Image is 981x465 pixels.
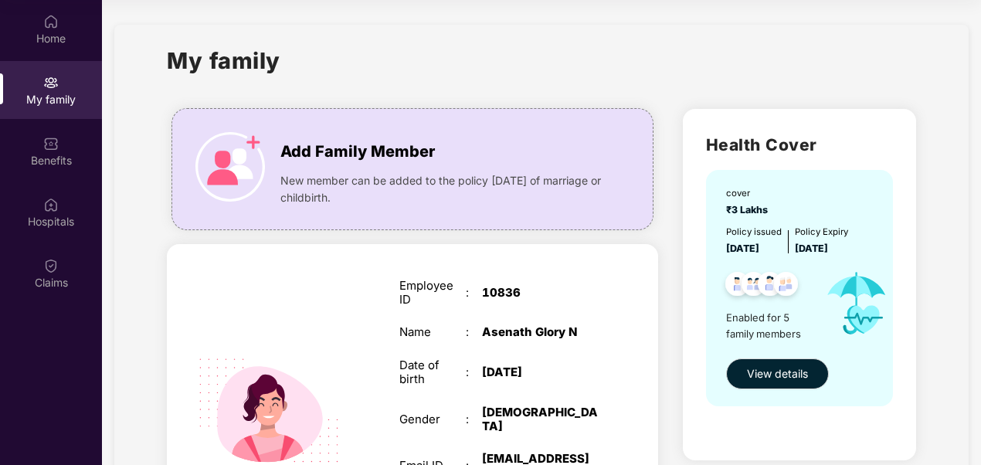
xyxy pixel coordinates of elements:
img: svg+xml;base64,PHN2ZyB3aWR0aD0iMjAiIGhlaWdodD0iMjAiIHZpZXdCb3g9IjAgMCAyMCAyMCIgZmlsbD0ibm9uZSIgeG... [43,75,59,90]
h1: My family [167,43,280,78]
div: : [466,365,482,379]
div: [DATE] [482,365,598,379]
div: Date of birth [399,358,466,386]
img: icon [813,256,900,351]
span: Add Family Member [280,140,435,164]
span: New member can be added to the policy [DATE] of marriage or childbirth. [280,172,606,206]
span: Enabled for 5 family members [726,310,813,341]
img: svg+xml;base64,PHN2ZyB4bWxucz0iaHR0cDovL3d3dy53My5vcmcvMjAwMC9zdmciIHdpZHRoPSI0OC45MTUiIGhlaWdodD... [735,267,772,305]
div: Employee ID [399,279,466,307]
div: Asenath Glory N [482,325,598,339]
div: 10836 [482,286,598,300]
img: svg+xml;base64,PHN2ZyB4bWxucz0iaHR0cDovL3d3dy53My5vcmcvMjAwMC9zdmciIHdpZHRoPSI0OC45NDMiIGhlaWdodD... [767,267,805,305]
img: svg+xml;base64,PHN2ZyBpZD0iQmVuZWZpdHMiIHhtbG5zPSJodHRwOi8vd3d3LnczLm9yZy8yMDAwL3N2ZyIgd2lkdGg9Ij... [43,136,59,151]
span: [DATE] [726,243,759,254]
div: Name [399,325,466,339]
div: : [466,286,482,300]
span: [DATE] [795,243,828,254]
img: icon [195,132,265,202]
div: Policy Expiry [795,226,848,239]
h2: Health Cover [706,132,893,158]
img: svg+xml;base64,PHN2ZyBpZD0iSG9tZSIgeG1sbnM9Imh0dHA6Ly93d3cudzMub3JnLzIwMDAvc3ZnIiB3aWR0aD0iMjAiIG... [43,14,59,29]
button: View details [726,358,829,389]
img: svg+xml;base64,PHN2ZyB4bWxucz0iaHR0cDovL3d3dy53My5vcmcvMjAwMC9zdmciIHdpZHRoPSI0OC45NDMiIGhlaWdodD... [718,267,756,305]
img: svg+xml;base64,PHN2ZyBpZD0iSG9zcGl0YWxzIiB4bWxucz0iaHR0cDovL3d3dy53My5vcmcvMjAwMC9zdmciIHdpZHRoPS... [43,197,59,212]
div: cover [726,187,772,201]
div: : [466,412,482,426]
span: View details [747,365,808,382]
img: svg+xml;base64,PHN2ZyBpZD0iQ2xhaW0iIHhtbG5zPSJodHRwOi8vd3d3LnczLm9yZy8yMDAwL3N2ZyIgd2lkdGg9IjIwIi... [43,258,59,273]
div: : [466,325,482,339]
div: Policy issued [726,226,782,239]
div: [DEMOGRAPHIC_DATA] [482,406,598,433]
div: Gender [399,412,466,426]
img: svg+xml;base64,PHN2ZyB4bWxucz0iaHR0cDovL3d3dy53My5vcmcvMjAwMC9zdmciIHdpZHRoPSI0OC45NDMiIGhlaWdodD... [751,267,789,305]
span: ₹3 Lakhs [726,204,772,216]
